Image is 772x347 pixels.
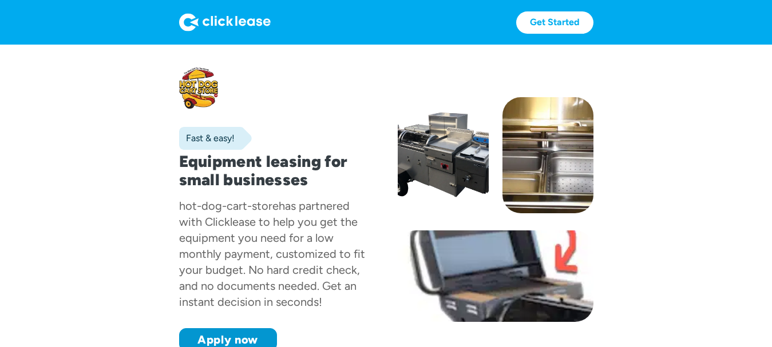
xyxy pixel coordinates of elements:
[516,11,593,34] a: Get Started
[179,199,279,213] div: hot-dog-cart-store
[179,133,235,144] div: Fast & easy!
[179,13,271,31] img: Logo
[179,199,365,309] div: has partnered with Clicklease to help you get the equipment you need for a low monthly payment, c...
[179,152,375,189] h1: Equipment leasing for small businesses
